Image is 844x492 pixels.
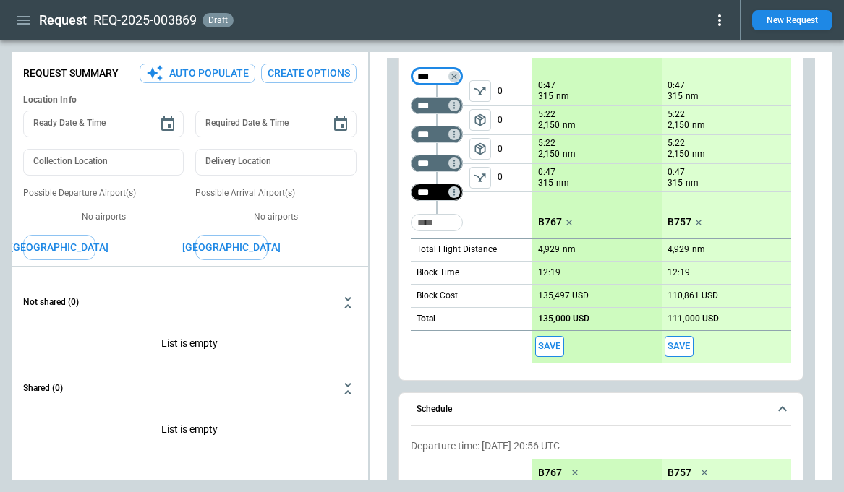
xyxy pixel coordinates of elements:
p: 5:22 [538,109,555,120]
button: Auto Populate [140,64,255,83]
p: 2,150 [538,148,560,160]
p: Possible Departure Airport(s) [23,187,184,199]
button: New Request [752,10,832,30]
p: 0 [498,77,532,105]
p: 0:47 [668,167,685,178]
p: B767 [538,467,562,479]
p: nm [563,148,576,160]
button: Save [535,336,564,357]
p: 5:22 [538,138,555,149]
h1: Request [39,12,87,29]
p: 2,150 [668,148,689,160]
h6: Not shared (0) [23,298,79,307]
div: Not found [411,155,463,172]
h6: Schedule [417,405,452,414]
p: nm [692,148,705,160]
button: left aligned [469,138,491,160]
button: Choose date [326,110,355,139]
button: left aligned [469,167,491,189]
p: nm [556,177,569,189]
p: List is empty [23,406,357,457]
div: Not shared (0) [23,406,357,457]
p: List is empty [23,320,357,371]
h6: Location Info [23,95,357,105]
p: 0:47 [538,167,555,178]
button: Save [665,336,694,357]
button: left aligned [469,109,491,131]
span: Save this aircraft quote and copy details to clipboard [665,336,694,357]
p: nm [563,119,576,131]
div: Not found [411,184,463,201]
span: Type of sector [469,138,491,160]
span: Save this aircraft quote and copy details to clipboard [535,336,564,357]
button: [GEOGRAPHIC_DATA] [195,235,268,260]
p: 0 [498,164,532,191]
span: package_2 [473,142,487,156]
p: B767 [538,216,562,228]
div: Too short [411,214,463,231]
p: Block Time [417,267,459,279]
p: No airports [195,211,356,223]
p: 110,861 USD [668,290,718,301]
p: nm [692,119,705,131]
p: Block Cost [417,290,458,302]
p: 135,000 USD [538,314,589,324]
p: 4,929 [538,244,560,255]
p: 2,150 [538,119,560,131]
p: 12:19 [668,267,690,278]
button: Choose date [153,110,182,139]
button: left aligned [469,80,491,102]
p: 2,150 [668,119,689,131]
h6: Total [417,314,435,324]
div: Not found [411,126,463,143]
p: 4,929 [668,244,689,255]
h2: REQ-2025-003869 [93,12,197,29]
p: B757 [668,216,691,228]
button: Not shared (0) [23,285,357,320]
div: Not shared (0) [23,320,357,371]
p: nm [692,243,705,256]
p: Total Flight Distance [417,243,497,256]
p: B757 [668,467,691,479]
p: 315 [668,177,683,189]
p: nm [563,243,576,256]
span: draft [205,15,231,25]
div: scrollable content [532,30,791,363]
p: Request Summary [23,67,119,79]
p: 315 [668,90,683,103]
p: 135,497 USD [538,290,589,301]
h6: Shared (0) [23,384,63,393]
p: nm [556,90,569,103]
span: Type of sector [469,80,491,102]
p: No airports [23,211,184,223]
span: package_2 [473,113,487,127]
p: nm [686,177,699,189]
button: Shared (0) [23,371,357,406]
p: 12:19 [538,267,560,278]
p: nm [686,90,699,103]
p: 315 [538,90,553,103]
p: 5:22 [668,109,685,120]
button: Create Options [261,64,357,83]
p: 0:47 [538,80,555,91]
div: Not found [411,97,463,114]
p: 111,000 USD [668,314,719,324]
p: 5:22 [668,138,685,149]
span: Type of sector [469,167,491,189]
p: 0 [498,106,532,134]
button: [GEOGRAPHIC_DATA] [23,235,95,260]
p: 0:47 [668,80,685,91]
button: Schedule [411,393,791,426]
p: Possible Arrival Airport(s) [195,187,356,199]
span: Type of sector [469,109,491,131]
div: Not found [411,68,463,85]
p: 0 [498,135,532,163]
p: Departure time: [DATE] 20:56 UTC [411,440,791,452]
p: 315 [538,177,553,189]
